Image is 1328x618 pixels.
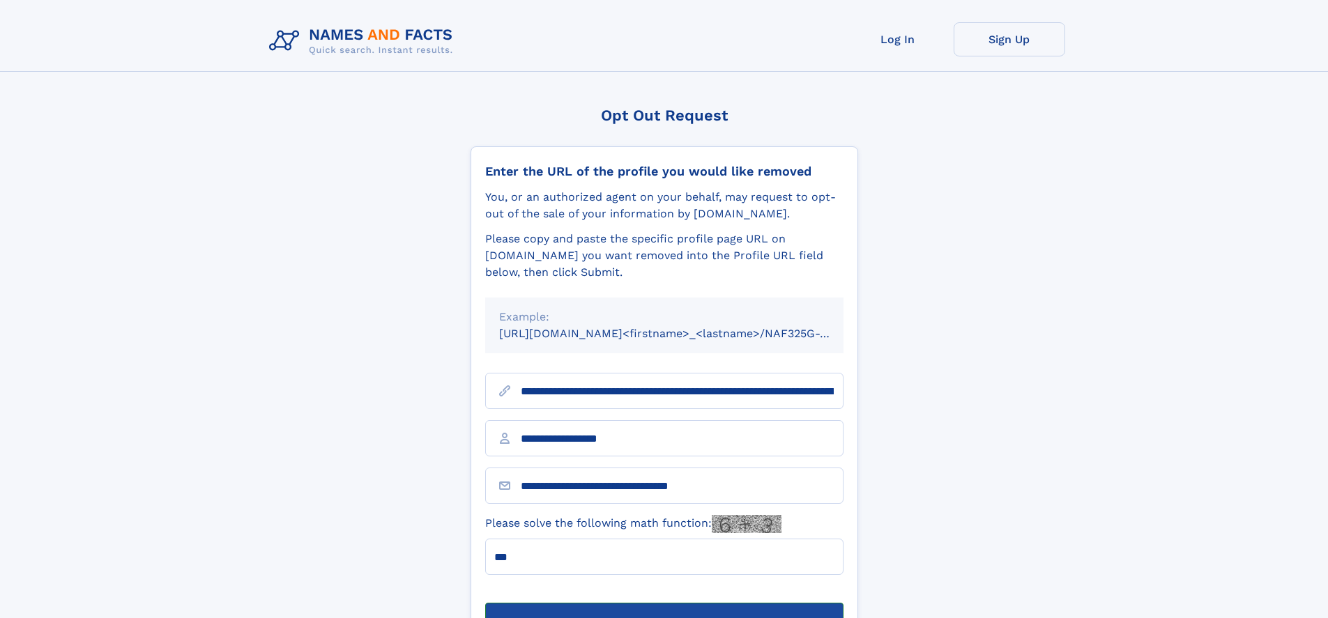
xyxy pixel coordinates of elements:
[471,107,858,124] div: Opt Out Request
[499,309,830,325] div: Example:
[499,327,870,340] small: [URL][DOMAIN_NAME]<firstname>_<lastname>/NAF325G-xxxxxxxx
[264,22,464,60] img: Logo Names and Facts
[954,22,1065,56] a: Sign Up
[485,164,844,179] div: Enter the URL of the profile you would like removed
[485,515,781,533] label: Please solve the following math function:
[485,189,844,222] div: You, or an authorized agent on your behalf, may request to opt-out of the sale of your informatio...
[485,231,844,281] div: Please copy and paste the specific profile page URL on [DOMAIN_NAME] you want removed into the Pr...
[842,22,954,56] a: Log In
